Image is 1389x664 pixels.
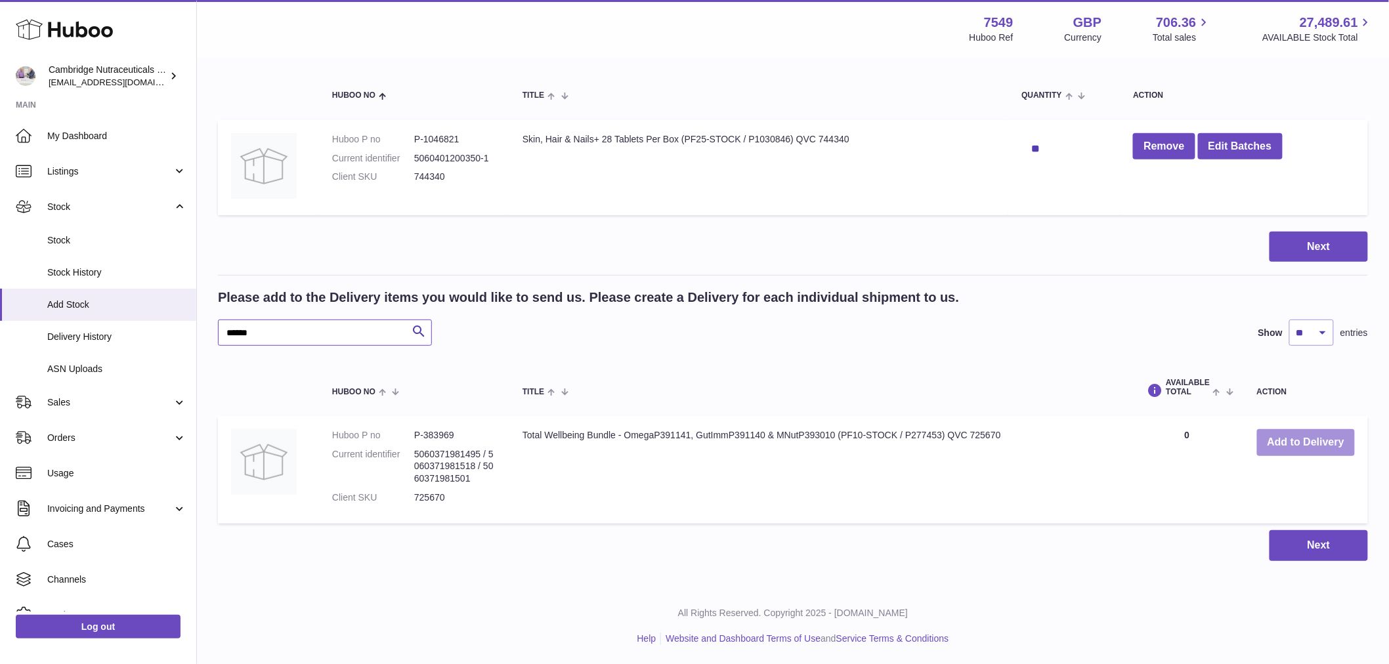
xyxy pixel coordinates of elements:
[523,91,544,100] span: Title
[47,299,186,311] span: Add Stock
[16,615,181,638] a: Log out
[231,429,297,495] img: Total Wellbeing Bundle - OmegaP391141, GutImmP391140 & MNutP393010 (PF10-STOCK / P277453) QVC 725670
[47,130,186,142] span: My Dashboard
[661,633,949,645] li: and
[47,609,186,621] span: Settings
[1257,388,1355,396] div: Action
[47,165,173,178] span: Listings
[414,133,496,146] dd: P-1046821
[49,77,193,87] span: [EMAIL_ADDRESS][DOMAIN_NAME]
[1270,232,1368,262] button: Next
[414,448,496,486] dd: 5060371981495 / 5060371981518 / 5060371981501
[47,396,173,409] span: Sales
[1300,14,1358,31] span: 27,489.61
[509,416,1130,524] td: Total Wellbeing Bundle - OmegaP391141, GutImmP391140 & MNutP393010 (PF10-STOCK / P277453) QVC 725670
[332,491,414,504] dt: Client SKU
[49,64,167,89] div: Cambridge Nutraceuticals Ltd
[637,633,656,644] a: Help
[1156,14,1196,31] span: 706.36
[332,388,375,396] span: Huboo no
[47,538,186,550] span: Cases
[332,91,375,100] span: Huboo no
[47,503,173,515] span: Invoicing and Payments
[666,633,821,644] a: Website and Dashboard Terms of Use
[332,171,414,183] dt: Client SKU
[1340,327,1368,339] span: entries
[1258,327,1283,339] label: Show
[984,14,1014,31] strong: 7549
[47,363,186,375] span: ASN Uploads
[332,429,414,442] dt: Huboo P no
[414,152,496,165] dd: 5060401200350-1
[332,133,414,146] dt: Huboo P no
[1270,530,1368,561] button: Next
[1021,91,1061,100] span: Quantity
[218,289,959,306] h2: Please add to the Delivery items you would like to send us. Please create a Delivery for each ind...
[1198,133,1283,160] button: Edit Batches
[414,171,496,183] dd: 744340
[47,432,173,444] span: Orders
[1065,31,1102,44] div: Currency
[1166,379,1210,396] span: AVAILABLE Total
[47,266,186,279] span: Stock History
[836,633,949,644] a: Service Terms & Conditions
[1153,31,1211,44] span: Total sales
[523,388,544,396] span: Title
[332,448,414,486] dt: Current identifier
[332,152,414,165] dt: Current identifier
[1262,14,1373,44] a: 27,489.61 AVAILABLE Stock Total
[414,491,496,504] dd: 725670
[509,120,1008,215] td: Skin, Hair & Nails+ 28 Tablets Per Box (PF25-STOCK / P1030846) QVC 744340
[1130,416,1243,524] td: 0
[231,133,297,199] img: Skin, Hair & Nails+ 28 Tablets Per Box (PF25-STOCK / P1030846) QVC 744340
[970,31,1014,44] div: Huboo Ref
[1262,31,1373,44] span: AVAILABLE Stock Total
[47,467,186,480] span: Usage
[1133,133,1195,160] button: Remove
[47,331,186,343] span: Delivery History
[207,607,1378,619] p: All Rights Reserved. Copyright 2025 - [DOMAIN_NAME]
[16,66,35,86] img: qvc@camnutra.com
[1073,14,1101,31] strong: GBP
[47,234,186,247] span: Stock
[1257,429,1355,456] button: Add to Delivery
[47,201,173,213] span: Stock
[414,429,496,442] dd: P-383969
[47,573,186,586] span: Channels
[1153,14,1211,44] a: 706.36 Total sales
[1133,91,1355,100] div: Action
